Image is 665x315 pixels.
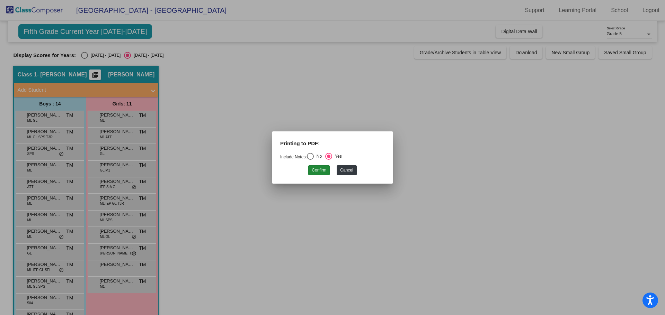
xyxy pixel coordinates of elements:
[332,153,342,159] div: Yes
[337,165,356,175] button: Cancel
[308,165,330,175] button: Confirm
[280,155,307,159] a: Include Notes:
[314,153,322,159] div: No
[280,155,342,159] mat-radio-group: Select an option
[280,140,320,148] label: Printing to PDF:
